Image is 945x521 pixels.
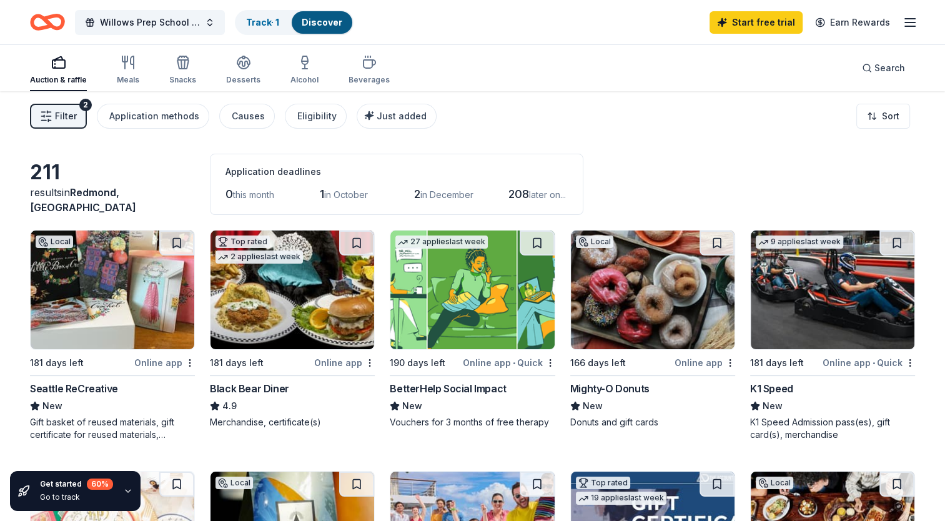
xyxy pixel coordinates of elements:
[215,477,253,489] div: Local
[852,56,915,81] button: Search
[675,355,735,370] div: Online app
[583,399,603,414] span: New
[390,230,555,429] a: Image for BetterHelp Social Impact27 applieslast week190 days leftOnline app•QuickBetterHelp Soci...
[40,492,113,502] div: Go to track
[290,75,319,85] div: Alcohol
[215,251,303,264] div: 2 applies last week
[169,75,196,85] div: Snacks
[874,61,905,76] span: Search
[30,50,87,91] button: Auction & raffle
[87,479,113,490] div: 60 %
[750,416,915,441] div: K1 Speed Admission pass(es), gift card(s), merchandise
[30,104,87,129] button: Filter2
[856,104,910,129] button: Sort
[357,104,437,129] button: Just added
[210,416,375,429] div: Merchandise, certificate(s)
[808,11,898,34] a: Earn Rewards
[31,231,194,349] img: Image for Seattle ReCreative
[117,75,139,85] div: Meals
[414,187,420,201] span: 2
[233,189,274,200] span: this month
[30,75,87,85] div: Auction & raffle
[302,17,342,27] a: Discover
[235,10,354,35] button: Track· 1Discover
[226,75,260,85] div: Desserts
[576,492,666,505] div: 19 applies last week
[513,358,515,368] span: •
[30,7,65,37] a: Home
[225,187,233,201] span: 0
[320,187,324,201] span: 1
[134,355,195,370] div: Online app
[324,189,368,200] span: in October
[246,17,279,27] a: Track· 1
[30,185,195,215] div: results
[30,416,195,441] div: Gift basket of reused materials, gift certificate for reused materials, combination of gift baske...
[100,15,200,30] span: Willows Prep School Annual Auction/Gala
[570,416,735,429] div: Donuts and gift cards
[109,109,199,124] div: Application methods
[751,231,914,349] img: Image for K1 Speed
[570,381,650,396] div: Mighty-O Donuts
[42,399,62,414] span: New
[75,10,225,35] button: Willows Prep School Annual Auction/Gala
[169,50,196,91] button: Snacks
[710,11,803,34] a: Start free trial
[576,477,630,489] div: Top rated
[30,230,195,441] a: Image for Seattle ReCreativeLocal181 days leftOnline appSeattle ReCreativeNewGift basket of reuse...
[55,109,77,124] span: Filter
[390,231,554,349] img: Image for BetterHelp Social Impact
[402,399,422,414] span: New
[30,186,136,214] span: Redmond, [GEOGRAPHIC_DATA]
[285,104,347,129] button: Eligibility
[420,189,473,200] span: in December
[390,381,506,396] div: BetterHelp Social Impact
[226,50,260,91] button: Desserts
[763,399,783,414] span: New
[508,187,529,201] span: 208
[290,50,319,91] button: Alcohol
[390,355,445,370] div: 190 days left
[756,477,793,489] div: Local
[210,381,289,396] div: Black Bear Diner
[823,355,915,370] div: Online app Quick
[756,236,843,249] div: 9 applies last week
[30,186,136,214] span: in
[30,381,118,396] div: Seattle ReCreative
[314,355,375,370] div: Online app
[210,230,375,429] a: Image for Black Bear DinerTop rated2 applieslast week181 days leftOnline appBlack Bear Diner4.9Me...
[97,104,209,129] button: Application methods
[576,236,613,248] div: Local
[750,230,915,441] a: Image for K1 Speed9 applieslast week181 days leftOnline app•QuickK1 SpeedNewK1 Speed Admission pa...
[882,109,899,124] span: Sort
[571,231,735,349] img: Image for Mighty-O Donuts
[297,109,337,124] div: Eligibility
[232,109,265,124] div: Causes
[463,355,555,370] div: Online app Quick
[219,104,275,129] button: Causes
[117,50,139,91] button: Meals
[750,355,804,370] div: 181 days left
[36,236,73,248] div: Local
[349,75,390,85] div: Beverages
[79,99,92,111] div: 2
[40,479,113,490] div: Get started
[30,160,195,185] div: 211
[215,236,270,248] div: Top rated
[377,111,427,121] span: Just added
[222,399,237,414] span: 4.9
[529,189,566,200] span: later on...
[570,355,626,370] div: 166 days left
[210,355,264,370] div: 181 days left
[225,164,568,179] div: Application deadlines
[390,416,555,429] div: Vouchers for 3 months of free therapy
[349,50,390,91] button: Beverages
[570,230,735,429] a: Image for Mighty-O DonutsLocal166 days leftOnline appMighty-O DonutsNewDonuts and gift cards
[30,355,84,370] div: 181 days left
[210,231,374,349] img: Image for Black Bear Diner
[750,381,793,396] div: K1 Speed
[873,358,875,368] span: •
[395,236,488,249] div: 27 applies last week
